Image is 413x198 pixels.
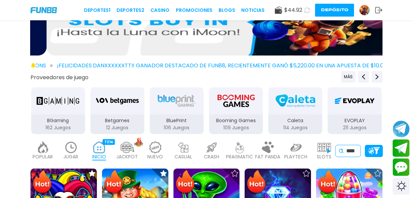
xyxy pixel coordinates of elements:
button: Booming Games [206,87,266,135]
button: Join telegram channel [393,120,410,138]
img: hot [135,137,143,147]
img: fat_panda_light.webp [261,141,275,153]
a: Avatar [359,5,375,16]
p: POPULAR [33,153,53,160]
p: PLAYTECH [285,153,308,160]
p: 211 Juegos [328,124,381,131]
button: BluePrint [147,87,206,135]
p: BluePrint [150,117,204,124]
img: jackpot_light.webp [121,141,134,153]
a: Deportes1 [84,7,110,14]
img: Hot [103,169,125,196]
img: playtech_light.webp [289,141,303,153]
img: Betgames [96,91,139,110]
a: BLOGS [219,7,235,14]
img: EVOPLAY [333,91,376,110]
img: Hot [245,169,267,196]
p: 162 Juegos [31,124,85,131]
p: NUEVO [148,153,163,160]
img: new_light.webp [149,141,162,153]
p: 12 Juegos [90,124,144,131]
button: EVOPLAY [325,87,384,135]
img: popular_light.webp [36,141,50,153]
button: Betgames [88,87,147,135]
p: 106 Juegos [150,124,204,131]
p: SLOTS [317,153,331,160]
button: Proveedores de juego [30,74,88,81]
button: Next providers [372,71,383,83]
button: Previous providers [341,71,355,83]
p: JACKPOT [117,153,138,160]
img: slots_light.webp [317,141,331,153]
a: Deportes2 [117,7,144,14]
img: Booming Games [215,91,257,110]
img: Hot [174,169,196,196]
p: EVOPLAY [328,117,381,124]
img: BluePrint [155,91,198,110]
img: home_active.webp [92,141,106,153]
div: 7214 [103,139,115,145]
img: Avatar [359,5,370,15]
button: Previous providers [358,71,369,83]
a: NOTICIAS [241,7,265,14]
p: 114 Juegos [268,124,322,131]
p: PRAGMATIC [226,153,253,160]
p: JUGAR [64,153,79,160]
img: crash_light.webp [205,141,219,153]
p: CASUAL [175,153,192,160]
a: Promociones [176,7,212,14]
img: Caleta [274,91,317,110]
img: Hot [317,169,339,196]
span: $ 44.92 [284,6,302,14]
img: Platform Filter [368,147,380,154]
button: Caleta [266,87,325,135]
img: recent_light.webp [64,141,78,153]
img: BGaming [37,91,79,110]
button: Contact customer service [393,158,410,176]
img: Company Logo [30,7,57,13]
p: FAT PANDA [255,153,281,160]
p: INICIO [92,153,106,160]
a: CASINO [150,7,169,14]
img: pragmatic_light.webp [233,141,247,153]
p: CRASH [204,153,219,160]
p: BGaming [31,117,85,124]
button: Join telegram [393,139,410,157]
img: Hot [31,169,53,196]
p: Betgames [90,117,144,124]
p: Caleta [268,117,322,124]
p: 109 Juegos [209,124,263,131]
button: BGaming [28,87,88,135]
img: casual_light.webp [177,141,190,153]
p: Booming Games [209,117,263,124]
button: Depósito [315,4,354,17]
div: Switch theme [393,178,410,195]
